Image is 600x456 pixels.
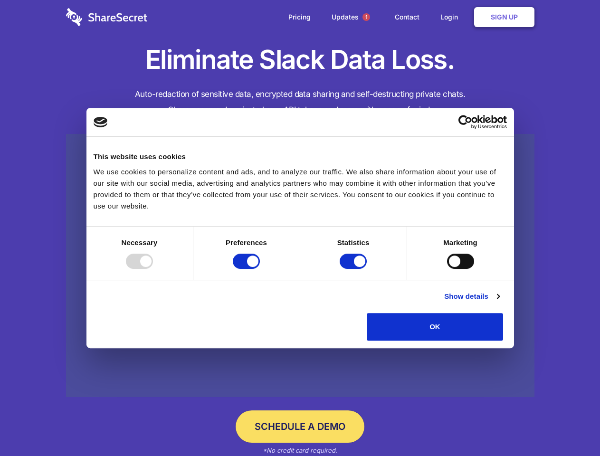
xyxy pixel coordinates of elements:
div: We use cookies to personalize content and ads, and to analyze our traffic. We also share informat... [94,166,507,212]
img: logo [94,117,108,127]
a: Sign Up [474,7,534,27]
a: Schedule a Demo [236,410,364,443]
div: This website uses cookies [94,151,507,162]
a: Wistia video thumbnail [66,134,534,398]
h4: Auto-redaction of sensitive data, encrypted data sharing and self-destructing private chats. Shar... [66,86,534,118]
img: logo-wordmark-white-trans-d4663122ce5f474addd5e946df7df03e33cb6a1c49d2221995e7729f52c070b2.svg [66,8,147,26]
a: Show details [444,291,499,302]
button: OK [367,313,503,341]
h1: Eliminate Slack Data Loss. [66,43,534,77]
a: Pricing [279,2,320,32]
a: Contact [385,2,429,32]
strong: Statistics [337,238,370,247]
span: 1 [362,13,370,21]
strong: Preferences [226,238,267,247]
strong: Necessary [122,238,158,247]
a: Usercentrics Cookiebot - opens in a new window [424,115,507,129]
a: Login [431,2,472,32]
strong: Marketing [443,238,477,247]
em: *No credit card required. [263,446,337,454]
